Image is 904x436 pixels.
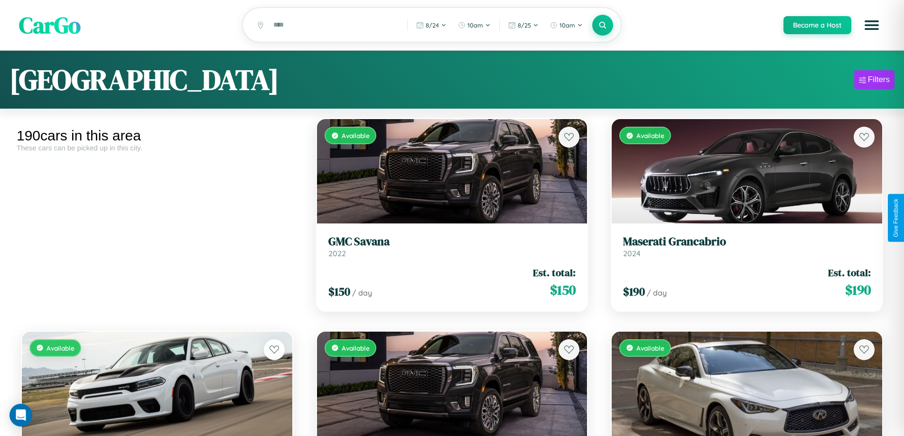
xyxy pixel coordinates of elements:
a: Maserati Grancabrio2024 [623,235,871,258]
button: 8/25 [503,18,543,33]
span: Available [636,131,664,139]
span: 10am [467,21,483,29]
span: 8 / 24 [426,21,439,29]
div: 190 cars in this area [17,128,298,144]
button: 10am [545,18,587,33]
span: $ 190 [623,284,645,299]
span: Available [342,344,370,352]
div: Give Feedback [893,199,899,237]
span: $ 190 [845,280,871,299]
span: Est. total: [533,266,576,279]
span: 2022 [328,249,346,258]
span: Est. total: [828,266,871,279]
h3: GMC Savana [328,235,576,249]
button: Become a Host [783,16,851,34]
span: Available [47,344,75,352]
span: 2024 [623,249,641,258]
span: Available [342,131,370,139]
h1: [GEOGRAPHIC_DATA] [9,60,279,99]
span: 10am [559,21,575,29]
span: / day [352,288,372,297]
button: 10am [453,18,495,33]
button: Filters [854,70,895,89]
a: GMC Savana2022 [328,235,576,258]
button: 8/24 [411,18,451,33]
span: $ 150 [328,284,350,299]
button: Open menu [858,12,885,38]
div: These cars can be picked up in this city. [17,144,298,152]
span: Available [636,344,664,352]
span: 8 / 25 [518,21,531,29]
span: / day [647,288,667,297]
span: CarGo [19,9,81,41]
div: Filters [868,75,890,84]
h3: Maserati Grancabrio [623,235,871,249]
div: Open Intercom Messenger [9,404,32,427]
span: $ 150 [550,280,576,299]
